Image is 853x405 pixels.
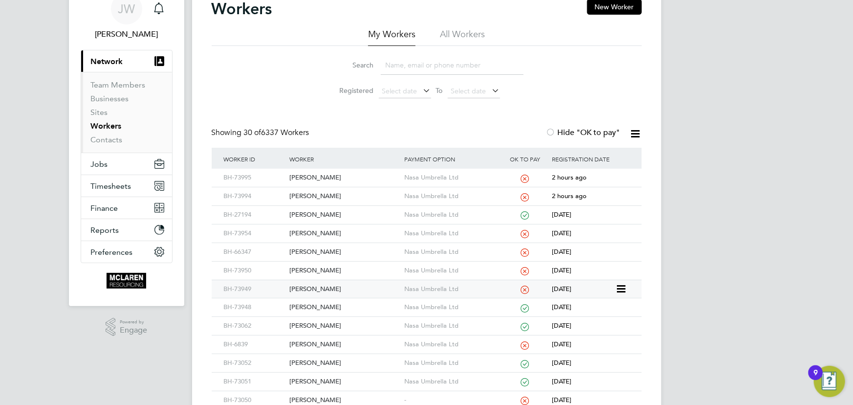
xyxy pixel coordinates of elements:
button: Timesheets [81,175,172,197]
a: BH-66347[PERSON_NAME]Nasa Umbrella Ltd[DATE] [221,243,632,251]
span: [DATE] [552,359,571,367]
div: [PERSON_NAME] [287,317,402,335]
div: Nasa Umbrella Ltd [402,225,501,243]
input: Name, email or phone number [381,56,524,75]
a: BH-73050[PERSON_NAME]-[DATE] [221,391,632,399]
button: Reports [81,219,172,241]
div: Worker ID [221,148,287,170]
div: Worker [287,148,402,170]
span: Timesheets [91,181,131,191]
div: [PERSON_NAME] [287,280,402,298]
a: BH-73950[PERSON_NAME]Nasa Umbrella Ltd[DATE] [221,261,632,270]
div: Nasa Umbrella Ltd [402,243,501,261]
span: 6337 Workers [244,128,309,137]
span: [DATE] [552,303,571,311]
div: Nasa Umbrella Ltd [402,354,501,372]
button: Jobs [81,153,172,175]
a: Team Members [91,80,146,90]
label: Hide "OK to pay" [546,128,620,137]
div: Nasa Umbrella Ltd [402,317,501,335]
div: BH-73948 [221,298,287,316]
a: BH-73949[PERSON_NAME]Nasa Umbrella Ltd[DATE] [221,280,615,288]
img: mclaren-logo-retina.png [107,273,146,289]
button: Preferences [81,241,172,263]
div: BH-73994 [221,187,287,205]
span: Select date [382,87,417,95]
span: [DATE] [552,247,571,256]
div: [PERSON_NAME] [287,336,402,354]
button: Open Resource Center, 9 new notifications [814,366,845,397]
span: 30 of [244,128,262,137]
div: Nasa Umbrella Ltd [402,336,501,354]
a: BH-73948[PERSON_NAME]Nasa Umbrella Ltd[DATE] [221,298,632,306]
div: Nasa Umbrella Ltd [402,206,501,224]
li: My Workers [368,28,416,46]
span: [DATE] [552,377,571,385]
div: BH-73949 [221,280,287,298]
a: BH-73052[PERSON_NAME]Nasa Umbrella Ltd[DATE] [221,354,632,362]
span: Preferences [91,247,133,257]
div: [PERSON_NAME] [287,225,402,243]
div: [PERSON_NAME] [287,169,402,187]
span: [DATE] [552,266,571,274]
span: [DATE] [552,285,571,293]
a: BH-73954[PERSON_NAME]Nasa Umbrella Ltd[DATE] [221,224,632,232]
span: Powered by [120,318,147,326]
div: [PERSON_NAME] [287,373,402,391]
a: BH-73995[PERSON_NAME]Nasa Umbrella Ltd2 hours ago [221,168,632,177]
div: BH-27194 [221,206,287,224]
a: BH-27194[PERSON_NAME]Nasa Umbrella Ltd[DATE] [221,205,632,214]
a: Businesses [91,94,129,103]
label: Registered [330,86,374,95]
div: Nasa Umbrella Ltd [402,280,501,298]
span: 2 hours ago [552,192,587,200]
span: Reports [91,225,119,235]
div: Nasa Umbrella Ltd [402,262,501,280]
div: BH-73051 [221,373,287,391]
span: JW [118,2,135,15]
span: To [433,84,446,97]
div: [PERSON_NAME] [287,243,402,261]
div: BH-73052 [221,354,287,372]
span: Engage [120,326,147,335]
div: BH-66347 [221,243,287,261]
div: 9 [813,373,818,385]
div: BH-6839 [221,336,287,354]
span: Jobs [91,159,108,169]
div: Payment Option [402,148,501,170]
div: OK to pay [501,148,550,170]
span: [DATE] [552,210,571,219]
div: [PERSON_NAME] [287,262,402,280]
div: Nasa Umbrella Ltd [402,187,501,205]
a: BH-6839[PERSON_NAME]Nasa Umbrella Ltd[DATE] [221,335,632,343]
a: Contacts [91,135,123,144]
div: [PERSON_NAME] [287,187,402,205]
a: Go to home page [81,273,173,289]
a: Powered byEngage [106,318,147,337]
span: [DATE] [552,229,571,237]
span: [DATE] [552,340,571,348]
div: BH-73954 [221,225,287,243]
div: BH-73062 [221,317,287,335]
div: BH-73950 [221,262,287,280]
span: Jane Weitzman [81,28,173,40]
div: Network [81,72,172,153]
div: Nasa Umbrella Ltd [402,373,501,391]
span: Select date [451,87,486,95]
span: Network [91,57,123,66]
label: Search [330,61,374,69]
div: Registration Date [549,148,632,170]
a: BH-73994[PERSON_NAME]Nasa Umbrella Ltd2 hours ago [221,187,632,195]
li: All Workers [440,28,485,46]
span: [DATE] [552,321,571,330]
div: BH-73995 [221,169,287,187]
a: BH-73062[PERSON_NAME]Nasa Umbrella Ltd[DATE] [221,316,632,325]
span: Finance [91,203,118,213]
div: [PERSON_NAME] [287,354,402,372]
button: Network [81,50,172,72]
div: Showing [212,128,311,138]
a: Sites [91,108,108,117]
button: Finance [81,197,172,219]
span: [DATE] [552,396,571,404]
span: 2 hours ago [552,173,587,181]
